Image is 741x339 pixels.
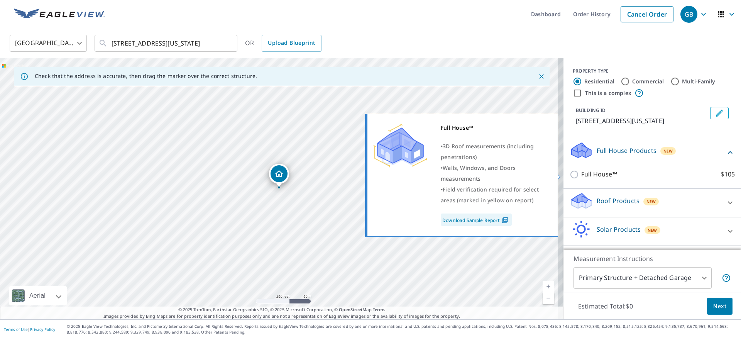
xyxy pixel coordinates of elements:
div: GB [680,6,697,23]
p: Roof Products [597,196,639,205]
p: Full House Products [597,146,656,155]
p: Solar Products [597,225,641,234]
a: Current Level 17, Zoom Out [543,292,554,304]
a: Terms of Use [4,327,28,332]
button: Close [536,71,546,81]
div: Roof ProductsNew [570,192,735,214]
div: Aerial [27,286,48,305]
img: Premium [373,122,427,169]
p: Check that the address is accurate, then drag the marker over the correct structure. [35,73,257,80]
div: Walls ProductsNew [570,249,735,271]
span: Your report will include the primary structure and a detached garage if one exists. [722,273,731,283]
div: Dropped pin, building 1, Residential property, 516 E 86th St New York, NY 10028 [269,164,289,188]
span: Field verification required for select areas (marked in yellow on report) [441,186,539,204]
span: © 2025 TomTom, Earthstar Geographics SIO, © 2025 Microsoft Corporation, © [178,307,386,313]
span: New [646,198,656,205]
span: Walls, Windows, and Doors measurements [441,164,516,182]
div: • [441,184,548,206]
span: Upload Blueprint [268,38,315,48]
span: Next [713,302,726,311]
button: Next [707,298,733,315]
a: Terms [373,307,386,312]
span: New [648,227,657,233]
a: Current Level 17, Zoom In [543,281,554,292]
div: Full House ProductsNew [570,141,735,163]
label: Commercial [632,78,664,85]
div: Solar ProductsNew [570,220,735,242]
label: Multi-Family [682,78,716,85]
p: Estimated Total: $0 [572,298,639,315]
div: • [441,163,548,184]
a: Privacy Policy [30,327,55,332]
p: | [4,327,55,332]
span: 3D Roof measurements (including penetrations) [441,142,534,161]
div: • [441,141,548,163]
div: OR [245,35,321,52]
p: [STREET_ADDRESS][US_STATE] [576,116,707,125]
div: [GEOGRAPHIC_DATA] [10,32,87,54]
button: Edit building 1 [710,107,729,119]
span: New [663,148,673,154]
p: Measurement Instructions [574,254,731,263]
div: Aerial [9,286,67,305]
p: BUILDING ID [576,107,606,114]
a: OpenStreetMap [339,307,371,312]
label: Residential [584,78,614,85]
div: Full House™ [441,122,548,133]
a: Cancel Order [621,6,673,22]
img: Pdf Icon [500,217,510,224]
div: Primary Structure + Detached Garage [574,267,712,289]
div: PROPERTY TYPE [573,68,732,75]
input: Search by address or latitude-longitude [112,32,222,54]
p: $105 [721,169,735,179]
a: Upload Blueprint [262,35,321,52]
a: Download Sample Report [441,214,512,226]
p: © 2025 Eagle View Technologies, Inc. and Pictometry International Corp. All Rights Reserved. Repo... [67,324,737,335]
img: EV Logo [14,8,105,20]
label: This is a complex [585,89,631,97]
p: Full House™ [581,169,617,179]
